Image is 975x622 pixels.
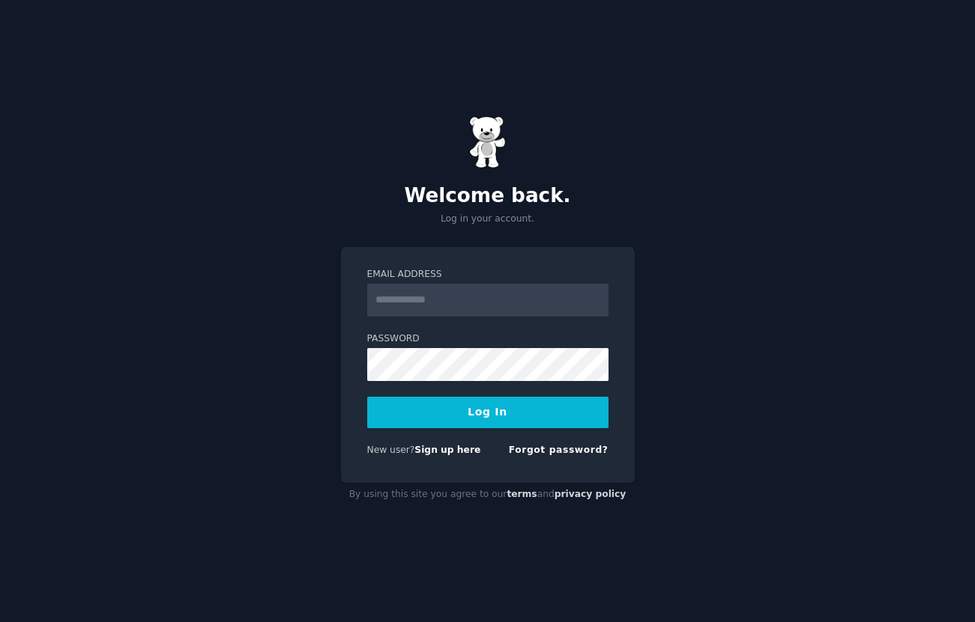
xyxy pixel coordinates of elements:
p: Log in your account. [341,213,635,226]
a: terms [507,489,537,499]
img: Gummy Bear [469,116,507,168]
h2: Welcome back. [341,184,635,208]
a: Forgot password? [509,445,609,455]
a: privacy policy [555,489,627,499]
span: New user? [367,445,415,455]
div: By using this site you agree to our and [341,483,635,507]
label: Password [367,332,609,346]
label: Email Address [367,268,609,281]
button: Log In [367,397,609,428]
a: Sign up here [414,445,480,455]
